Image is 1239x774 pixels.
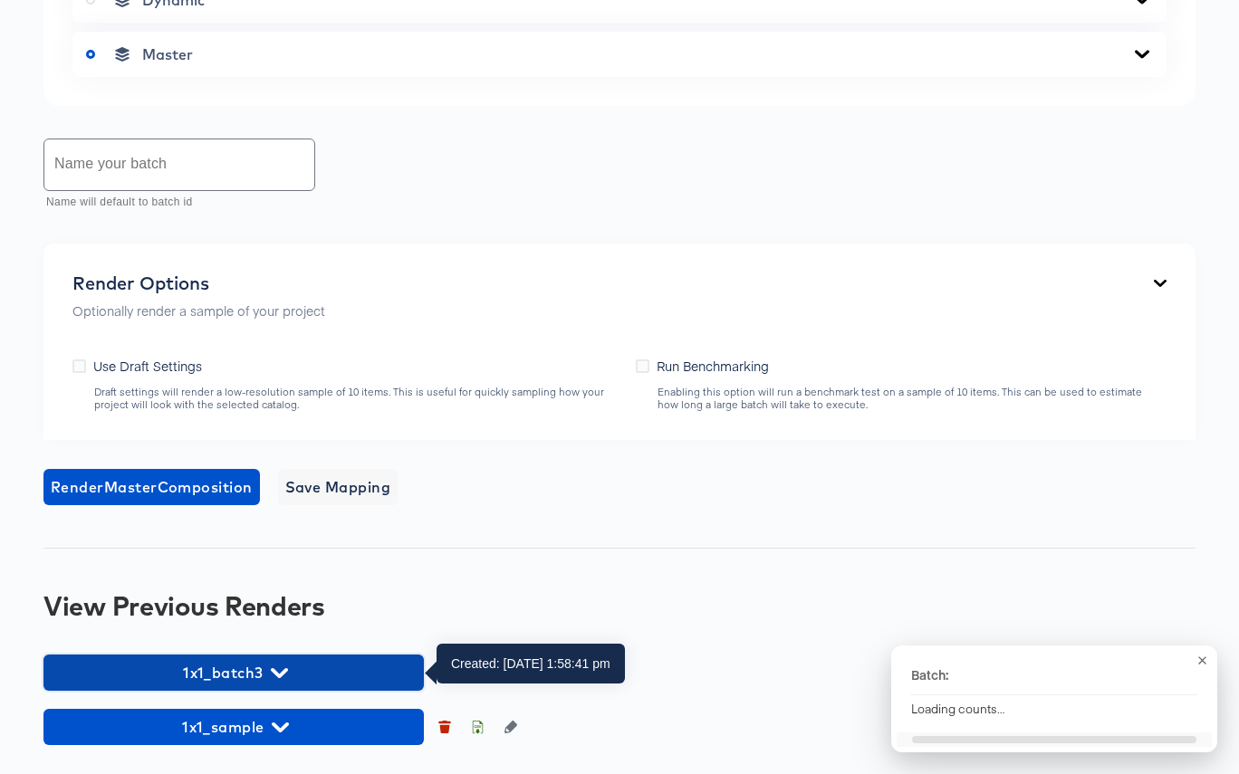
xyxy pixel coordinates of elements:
[93,386,618,411] div: Draft settings will render a low-resolution sample of 10 items. This is useful for quickly sampli...
[43,709,424,745] button: 1x1_sample
[46,194,303,212] p: Name will default to batch id
[657,357,769,375] span: Run Benchmarking
[72,301,325,320] p: Optionally render a sample of your project
[43,591,1196,620] div: View Previous Renders
[278,469,399,505] button: Save Mapping
[51,474,253,500] span: Render Master Composition
[911,701,1197,718] div: Loading counts…
[911,665,948,683] p: Batch:
[72,272,325,294] div: Render Options
[43,655,424,691] button: 1x1_batch3
[53,660,415,685] span: 1x1_batch3
[142,45,193,63] span: Master
[43,469,260,505] button: RenderMasterComposition
[53,714,415,740] span: 1x1_sample
[285,474,391,500] span: Save Mapping
[93,357,202,375] span: Use Draft Settings
[657,386,1167,411] div: Enabling this option will run a benchmark test on a sample of 10 items. This can be used to estim...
